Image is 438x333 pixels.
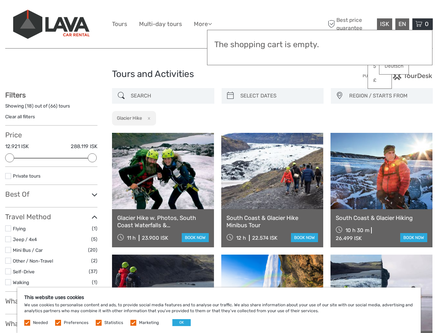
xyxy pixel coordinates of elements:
[182,233,209,242] a: book now
[139,320,159,326] label: Marketing
[380,20,389,27] span: ISK
[13,226,26,231] a: Flying
[143,114,153,122] button: x
[33,320,48,326] label: Needed
[142,235,168,241] div: 23.900 ISK
[400,233,427,242] a: book now
[252,235,277,241] div: 22.574 ISK
[17,288,421,333] div: We use cookies to personalise content and ads, to provide social media features and to analyse ou...
[291,233,318,242] a: book now
[5,190,97,198] h3: Best Of
[13,280,29,285] a: Walking
[395,18,409,30] div: EN
[13,258,53,264] a: Other / Non-Travel
[117,115,142,121] h2: Glacier Hike
[128,90,211,102] input: SEARCH
[50,103,56,109] label: 66
[27,103,32,109] label: 18
[10,12,78,18] p: We're away right now. Please check back later!
[92,278,97,286] span: (1)
[238,90,320,102] input: SELECT DATES
[194,19,212,29] a: More
[326,16,375,32] span: Best price guarantee
[13,237,37,242] a: Jeep / 4x4
[345,227,369,233] span: 10 h 30 m
[379,60,409,72] a: Deutsch
[5,319,97,328] h3: What do you want to do?
[80,11,88,19] button: Open LiveChat chat widget
[92,224,97,232] span: (1)
[336,235,362,241] div: 26.499 ISK
[127,235,136,241] span: 11 h
[5,103,97,113] div: Showing ( ) out of ( ) tours
[346,90,429,102] button: REGION / STARTS FROM
[214,40,425,50] h3: The shopping cart is empty.
[13,10,89,39] img: 523-13fdf7b0-e410-4b32-8dc9-7907fc8d33f7_logo_big.jpg
[112,69,326,80] h1: Tours and Activities
[368,74,392,87] a: £
[13,173,41,179] a: Private tours
[24,294,414,300] h5: This website uses cookies
[362,71,433,80] img: PurchaseViaTourDesk.png
[5,131,97,139] h3: Price
[172,319,191,326] button: OK
[5,297,97,305] h3: What do you want to see?
[13,269,35,274] a: Self-Drive
[336,214,427,221] a: South Coast & Glacier Hiking
[5,213,97,221] h3: Travel Method
[236,235,246,241] span: 12 h
[112,19,127,29] a: Tours
[104,320,123,326] label: Statistics
[5,91,26,99] strong: Filters
[5,143,29,150] label: 12.921 ISK
[368,60,392,72] a: $
[88,246,97,254] span: (20)
[89,267,97,275] span: (37)
[64,320,88,326] label: Preferences
[117,214,209,229] a: Glacier Hike w. Photos, South Coast Waterfalls & [GEOGRAPHIC_DATA]
[5,114,35,119] a: Clear all filters
[91,257,97,265] span: (2)
[91,235,97,243] span: (5)
[139,19,182,29] a: Multi-day tours
[13,247,43,253] a: Mini Bus / Car
[424,20,430,27] span: 0
[226,214,318,229] a: South Coast & Glacier Hike Minibus Tour
[71,143,97,150] label: 288.119 ISK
